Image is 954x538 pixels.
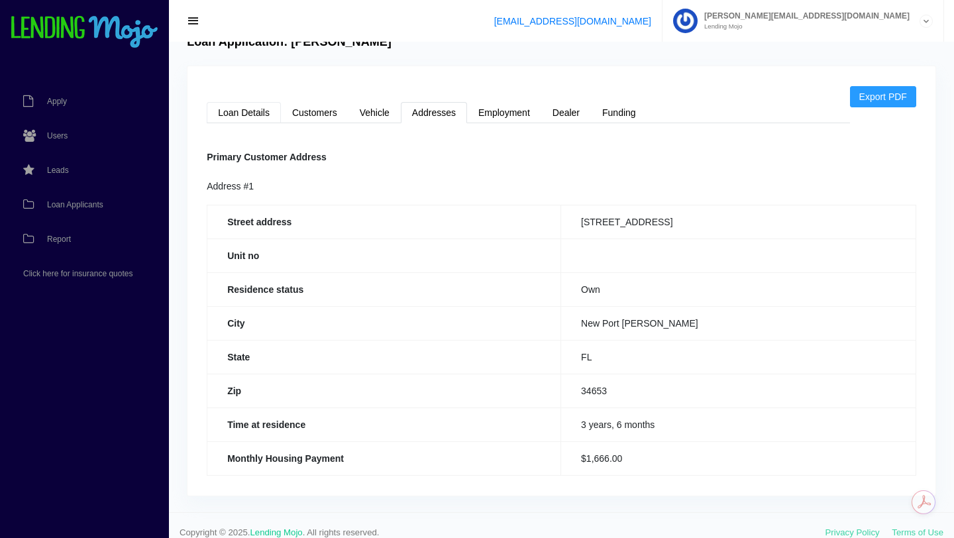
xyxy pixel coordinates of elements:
[207,150,916,166] div: Primary Customer Address
[673,9,698,33] img: Profile image
[348,102,401,123] a: Vehicle
[207,239,561,272] th: Unit no
[561,205,916,239] td: [STREET_ADDRESS]
[401,102,467,123] a: Addresses
[561,374,916,407] td: 34653
[207,179,916,195] div: Address #1
[187,35,392,50] h4: Loan Application: [PERSON_NAME]
[561,340,916,374] td: FL
[825,527,880,537] a: Privacy Policy
[207,306,561,340] th: City
[23,270,132,278] span: Click here for insurance quotes
[561,272,916,306] td: Own
[494,16,651,27] a: [EMAIL_ADDRESS][DOMAIN_NAME]
[207,272,561,306] th: Residence status
[207,102,281,123] a: Loan Details
[47,166,69,174] span: Leads
[698,23,910,30] small: Lending Mojo
[250,527,303,537] a: Lending Mojo
[207,374,561,407] th: Zip
[207,340,561,374] th: State
[561,407,916,441] td: 3 years, 6 months
[47,132,68,140] span: Users
[10,16,159,49] img: logo-small.png
[561,306,916,340] td: New Port [PERSON_NAME]
[698,12,910,20] span: [PERSON_NAME][EMAIL_ADDRESS][DOMAIN_NAME]
[207,407,561,441] th: Time at residence
[47,97,67,105] span: Apply
[467,102,541,123] a: Employment
[281,102,348,123] a: Customers
[591,102,647,123] a: Funding
[850,86,916,107] a: Export PDF
[227,453,344,464] b: Monthly Housing Payment
[561,441,916,475] td: $1,666.00
[207,205,561,239] th: Street address
[47,235,71,243] span: Report
[541,102,591,123] a: Dealer
[47,201,103,209] span: Loan Applicants
[892,527,943,537] a: Terms of Use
